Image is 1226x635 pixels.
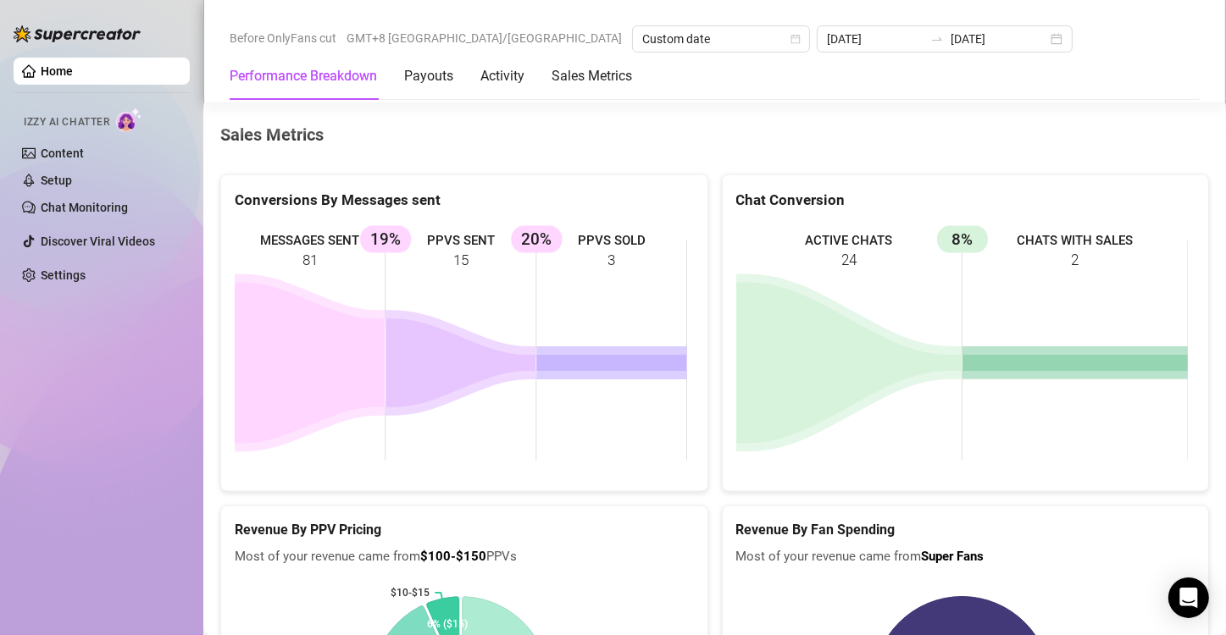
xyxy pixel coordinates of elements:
[1168,577,1209,618] div: Open Intercom Messenger
[922,549,985,564] b: Super Fans
[235,547,694,567] span: Most of your revenue came from PPVs
[14,25,141,42] img: logo-BBDzfeDw.svg
[116,108,142,132] img: AI Chatter
[404,66,453,86] div: Payouts
[220,123,1209,146] h4: Sales Metrics
[230,25,336,51] span: Before OnlyFans cut
[552,66,632,86] div: Sales Metrics
[791,34,801,44] span: calendar
[930,32,944,46] span: to
[41,174,72,187] a: Setup
[41,201,128,214] a: Chat Monitoring
[24,114,109,130] span: Izzy AI Chatter
[420,549,486,564] b: $100-$150
[41,268,86,282] a: Settings
[230,66,377,86] div: Performance Breakdown
[736,189,1195,212] div: Chat Conversion
[930,32,944,46] span: swap-right
[391,587,430,599] text: $10-$15
[41,64,73,78] a: Home
[827,30,924,48] input: Start date
[41,235,155,248] a: Discover Viral Videos
[951,30,1047,48] input: End date
[235,520,694,540] h5: Revenue By PPV Pricing
[480,66,524,86] div: Activity
[235,189,694,212] div: Conversions By Messages sent
[41,146,84,160] a: Content
[347,25,622,51] span: GMT+8 [GEOGRAPHIC_DATA]/[GEOGRAPHIC_DATA]
[642,26,800,52] span: Custom date
[736,520,1195,540] h5: Revenue By Fan Spending
[736,547,1195,567] span: Most of your revenue came from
